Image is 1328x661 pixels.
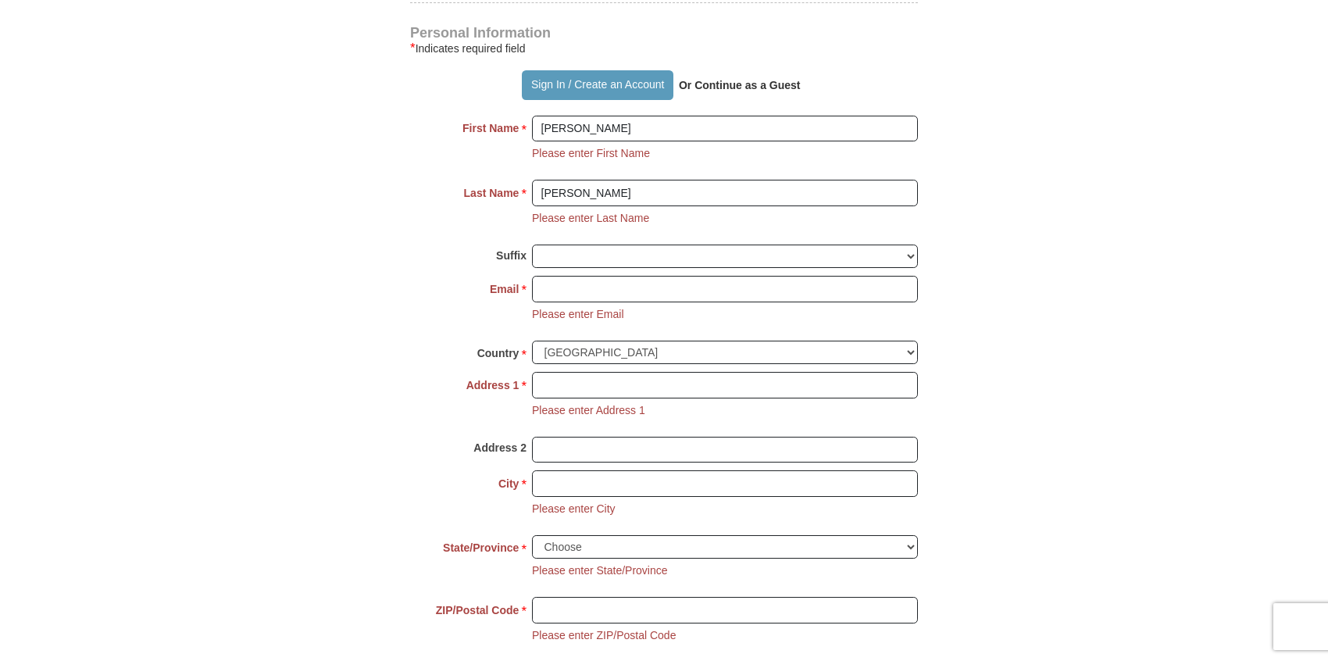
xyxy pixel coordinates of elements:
strong: State/Province [443,537,519,559]
li: Please enter Email [532,306,624,322]
li: Please enter State/Province [532,563,668,578]
li: Please enter Address 1 [532,402,645,418]
strong: Suffix [496,245,527,266]
li: Please enter ZIP/Postal Code [532,627,676,643]
strong: ZIP/Postal Code [436,599,519,621]
strong: Email [490,278,519,300]
div: Indicates required field [410,39,918,58]
strong: City [498,473,519,495]
strong: Or Continue as a Guest [679,79,801,91]
h4: Personal Information [410,27,918,39]
li: Please enter City [532,501,616,516]
strong: Address 2 [473,437,527,459]
strong: Last Name [464,182,519,204]
strong: Address 1 [466,374,519,396]
strong: Country [477,342,519,364]
li: Please enter First Name [532,145,650,161]
li: Please enter Last Name [532,210,649,226]
strong: First Name [462,117,519,139]
button: Sign In / Create an Account [522,70,673,100]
